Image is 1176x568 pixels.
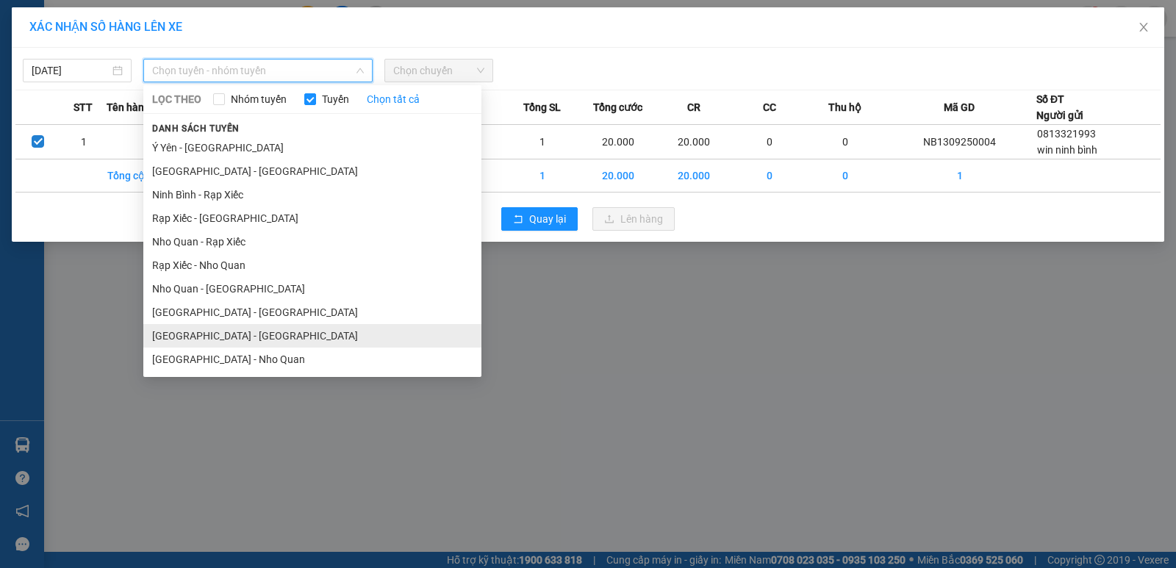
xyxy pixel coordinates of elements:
[356,66,365,75] span: down
[393,60,484,82] span: Chọn chuyến
[225,91,293,107] span: Nhóm tuyến
[944,99,975,115] span: Mã GD
[1037,144,1097,156] span: win ninh bình
[107,99,150,115] span: Tên hàng
[152,60,364,82] span: Chọn tuyến - nhóm tuyến
[32,62,110,79] input: 13/09/2025
[143,230,481,254] li: Nho Quan - Rạp Xiếc
[656,125,732,159] td: 20.000
[593,99,642,115] span: Tổng cước
[143,301,481,324] li: [GEOGRAPHIC_DATA] - [GEOGRAPHIC_DATA]
[501,207,578,231] button: rollbackQuay lại
[119,17,295,35] b: Duy Khang Limousine
[73,99,93,115] span: STT
[1036,91,1083,123] div: Số ĐT Người gửi
[883,125,1036,159] td: NB1309250004
[316,91,355,107] span: Tuyến
[523,99,561,115] span: Tổng SL
[29,20,182,34] span: XÁC NHẬN SỐ HÀNG LÊN XE
[505,125,581,159] td: 1
[107,159,182,193] td: Tổng cộng
[143,254,481,277] li: Rạp Xiếc - Nho Quan
[82,36,334,54] li: Số 2 [PERSON_NAME], [GEOGRAPHIC_DATA]
[143,206,481,230] li: Rạp Xiếc - [GEOGRAPHIC_DATA]
[808,125,883,159] td: 0
[592,207,675,231] button: uploadLên hàng
[1138,21,1150,33] span: close
[656,159,732,193] td: 20.000
[763,99,776,115] span: CC
[883,159,1036,193] td: 1
[82,54,334,73] li: Hotline: 19003086
[143,183,481,206] li: Ninh Bình - Rạp Xiếc
[367,91,420,107] a: Chọn tất cả
[828,99,861,115] span: Thu hộ
[1123,7,1164,48] button: Close
[732,125,808,159] td: 0
[808,159,883,193] td: 0
[143,324,481,348] li: [GEOGRAPHIC_DATA] - [GEOGRAPHIC_DATA]
[160,107,255,139] h1: NB1309250004
[143,348,481,371] li: [GEOGRAPHIC_DATA] - Nho Quan
[143,122,248,135] span: Danh sách tuyến
[61,125,107,159] td: 1
[529,211,566,227] span: Quay lại
[581,125,656,159] td: 20.000
[143,277,481,301] li: Nho Quan - [GEOGRAPHIC_DATA]
[143,159,481,183] li: [GEOGRAPHIC_DATA] - [GEOGRAPHIC_DATA]
[687,99,700,115] span: CR
[513,214,523,226] span: rollback
[505,159,581,193] td: 1
[18,18,92,92] img: logo.jpg
[152,91,201,107] span: LỌC THEO
[581,159,656,193] td: 20.000
[143,136,481,159] li: Ý Yên - [GEOGRAPHIC_DATA]
[18,107,152,205] b: GỬI : Văn phòng [GEOGRAPHIC_DATA]
[138,76,276,94] b: Gửi khách hàng
[1037,128,1096,140] span: 0813321993
[732,159,808,193] td: 0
